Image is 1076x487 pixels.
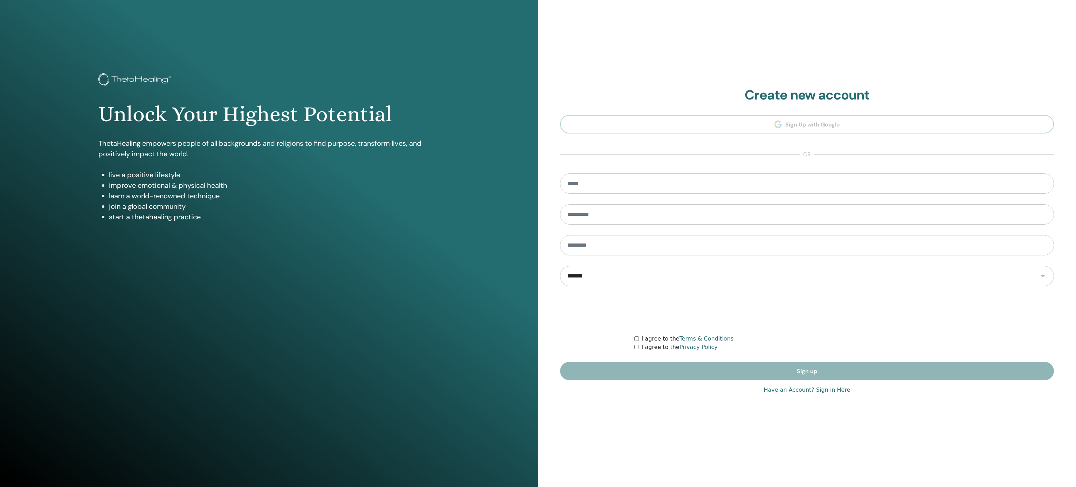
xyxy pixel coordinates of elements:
[764,386,850,394] a: Have an Account? Sign in Here
[642,343,718,351] label: I agree to the
[109,201,440,212] li: join a global community
[109,212,440,222] li: start a thetahealing practice
[754,297,860,324] iframe: reCAPTCHA
[98,101,440,127] h1: Unlock Your Highest Potential
[109,180,440,191] li: improve emotional & physical health
[98,138,440,159] p: ThetaHealing empowers people of all backgrounds and religions to find purpose, transform lives, a...
[109,191,440,201] li: learn a world-renowned technique
[642,335,734,343] label: I agree to the
[109,170,440,180] li: live a positive lifestyle
[680,335,733,342] a: Terms & Conditions
[560,87,1054,103] h2: Create new account
[680,344,718,350] a: Privacy Policy
[800,150,814,159] span: or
